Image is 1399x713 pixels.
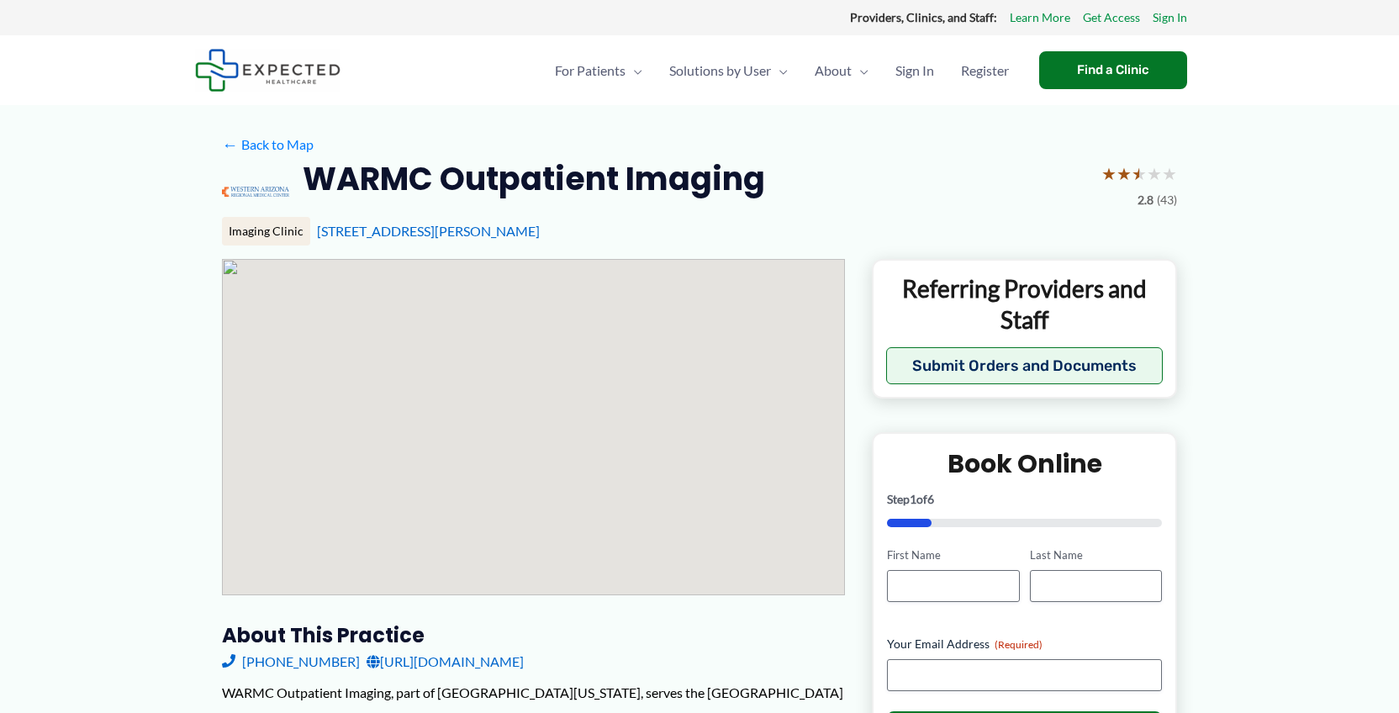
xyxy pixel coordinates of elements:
span: ★ [1117,158,1132,189]
span: Solutions by User [669,41,771,100]
span: ★ [1162,158,1177,189]
span: ← [222,136,238,152]
p: Referring Providers and Staff [886,273,1163,335]
span: (43) [1157,189,1177,211]
a: Find a Clinic [1039,51,1187,89]
span: (Required) [995,638,1043,651]
h2: WARMC Outpatient Imaging [303,158,765,199]
nav: Primary Site Navigation [541,41,1022,100]
a: [STREET_ADDRESS][PERSON_NAME] [317,223,540,239]
span: ★ [1101,158,1117,189]
span: Menu Toggle [771,41,788,100]
button: Submit Orders and Documents [886,347,1163,384]
a: ←Back to Map [222,132,314,157]
a: Solutions by UserMenu Toggle [656,41,801,100]
strong: Providers, Clinics, and Staff: [850,10,997,24]
span: Menu Toggle [626,41,642,100]
div: Imaging Clinic [222,217,310,246]
a: For PatientsMenu Toggle [541,41,656,100]
label: Last Name [1030,547,1162,563]
a: Get Access [1083,7,1140,29]
span: 6 [927,492,934,506]
a: Learn More [1010,7,1070,29]
span: ★ [1132,158,1147,189]
span: Menu Toggle [852,41,868,100]
p: Step of [887,494,1162,505]
span: About [815,41,852,100]
a: AboutMenu Toggle [801,41,882,100]
a: [PHONE_NUMBER] [222,649,360,674]
h3: About this practice [222,622,845,648]
span: 2.8 [1138,189,1154,211]
span: ★ [1147,158,1162,189]
a: [URL][DOMAIN_NAME] [367,649,524,674]
span: 1 [910,492,916,506]
label: Your Email Address [887,636,1162,652]
a: Sign In [882,41,948,100]
a: Sign In [1153,7,1187,29]
span: Sign In [895,41,934,100]
img: Expected Healthcare Logo - side, dark font, small [195,49,341,92]
span: For Patients [555,41,626,100]
span: Register [961,41,1009,100]
a: Register [948,41,1022,100]
h2: Book Online [887,447,1162,480]
label: First Name [887,547,1019,563]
